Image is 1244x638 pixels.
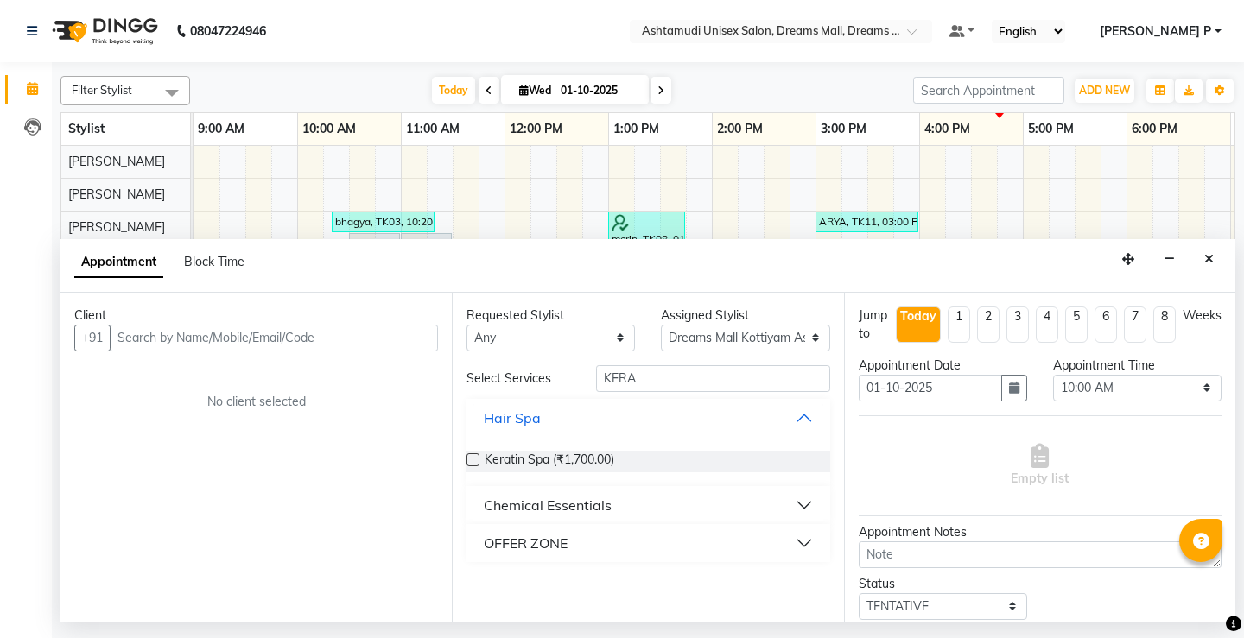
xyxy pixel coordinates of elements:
a: 12:00 PM [505,117,567,142]
div: Select Services [454,370,583,388]
div: Today [900,307,936,325]
div: ARYA, TK11, 03:00 PM-04:00 PM, Layer Cut (₹900) [817,214,917,230]
button: Chemical Essentials [473,490,822,521]
a: 11:00 AM [402,117,464,142]
input: Search by Name/Mobile/Email/Code [110,325,438,351]
a: 2:00 PM [713,117,767,142]
li: 1 [948,306,970,343]
span: Block Time [184,254,244,269]
img: logo [44,7,162,55]
div: bhagya, TK01, 10:30 AM-11:00 AM, Full Arm Waxing [351,236,398,251]
div: Hair Spa [484,407,541,428]
button: Close [1196,246,1222,273]
span: Empty list [1011,444,1069,488]
a: 6:00 PM [1127,117,1182,142]
a: 9:00 AM [194,117,249,142]
button: OFFER ZONE [473,527,822,559]
span: [PERSON_NAME] P [1100,22,1211,41]
input: Search Appointment [913,77,1064,104]
span: [PERSON_NAME] [68,186,165,202]
span: Wed [515,84,555,97]
div: OFFER ZONE [484,533,568,553]
span: Keratin Spa (₹1,700.00) [485,451,614,472]
li: 4 [1036,306,1058,343]
li: 5 [1065,306,1088,343]
li: 2 [977,306,1000,343]
div: bhagya, TK01, 11:00 AM-11:30 AM, Half Leg Waxing [403,236,450,251]
li: 6 [1095,306,1117,343]
input: Search by service name [596,365,829,392]
input: yyyy-mm-dd [859,375,1002,401]
span: Filter Stylist [72,83,132,97]
div: Weeks [1183,306,1222,325]
div: Client [74,306,438,325]
button: Hair Spa [473,402,822,433]
button: ADD NEW [1075,79,1134,103]
li: 7 [1124,306,1146,343]
a: 3:00 PM [816,117,871,142]
li: 3 [1006,306,1029,343]
span: [PERSON_NAME] [68,154,165,169]
iframe: chat widget [1171,569,1227,621]
div: Assigned Stylist [661,306,829,325]
a: 10:00 AM [298,117,360,142]
div: Chemical Essentials [484,495,612,515]
div: Appointment Notes [859,523,1222,541]
span: Appointment [74,247,163,278]
div: Requested Stylist [466,306,635,325]
span: Stylist [68,121,105,136]
li: 8 [1153,306,1176,343]
div: Appointment Date [859,357,1027,375]
div: bhagya, TK03, 10:20 AM-11:20 AM, Full Arm Waxing (₹650),Half Leg Waxing (₹500) [333,214,433,230]
div: Appointment Time [1053,357,1222,375]
div: Jump to [859,306,889,343]
b: 08047224946 [190,7,266,55]
div: Status [859,575,1027,593]
div: No client selected [116,393,397,411]
div: merin, TK08, 01:00 PM-01:45 PM, Gel Polish (₹700) [610,214,683,247]
a: 5:00 PM [1024,117,1078,142]
span: ADD NEW [1079,84,1130,97]
a: 1:00 PM [609,117,663,142]
input: 2025-10-01 [555,78,642,104]
span: Today [432,77,475,104]
span: [PERSON_NAME] [68,219,165,235]
a: 4:00 PM [920,117,974,142]
button: +91 [74,325,111,351]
